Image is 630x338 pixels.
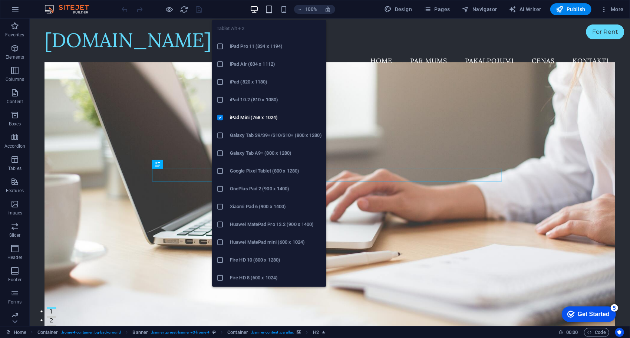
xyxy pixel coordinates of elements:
[7,99,23,105] p: Content
[230,95,322,104] h6: iPad 10.2 (810 x 1080)
[5,32,24,38] p: Favorites
[597,3,627,15] button: More
[6,328,26,337] a: Click to cancel selection. Double-click to open Pages
[587,328,606,337] span: Code
[230,113,322,122] h6: iPad Mini (768 x 1024)
[584,328,609,337] button: Code
[133,328,148,337] span: Click to select. Double-click to edit
[313,328,319,337] span: Click to select. Double-click to edit
[6,4,60,19] div: Get Started 5 items remaining, 0% complete
[230,60,322,69] h6: iPad Air (834 x 1112)
[297,330,301,334] i: This element contains a background
[7,255,22,260] p: Header
[305,5,317,14] h6: 100%
[421,3,453,15] button: Pages
[550,3,591,15] button: Publish
[230,149,322,158] h6: Galaxy Tab A9+ (800 x 1280)
[506,3,544,15] button: AI Writer
[22,8,54,15] div: Get Started
[61,328,121,337] span: . home-4-container .bg-background
[8,165,22,171] p: Tables
[509,6,541,13] span: AI Writer
[6,54,24,60] p: Elements
[230,256,322,265] h6: Fire HD 10 (800 x 1280)
[424,6,450,13] span: Pages
[17,289,26,291] button: 1
[151,328,210,337] span: . banner .preset-banner-v3-home-4
[212,330,216,334] i: This element is a customizable preset
[566,328,578,337] span: 00 00
[230,167,322,175] h6: Google Pixel Tablet (800 x 1280)
[6,76,24,82] p: Columns
[43,5,98,14] img: Editor Logo
[8,277,22,283] p: Footer
[180,5,189,14] i: Reload page
[230,78,322,86] h6: iPad (820 x 1180)
[385,6,412,13] span: Design
[322,330,325,334] i: Element contains an animation
[37,328,325,337] nav: breadcrumb
[230,202,322,211] h6: Xiaomi Pad 6 (900 x 1400)
[4,143,25,149] p: Accordion
[324,6,331,13] i: On resize automatically adjust zoom level to fit chosen device.
[8,299,22,305] p: Forms
[6,188,24,194] p: Features
[7,210,23,216] p: Images
[556,6,586,13] span: Publish
[600,6,624,13] span: More
[37,328,58,337] span: Click to select. Double-click to edit
[227,328,248,337] span: Click to select. Double-click to edit
[165,5,174,14] button: Click here to leave preview mode and continue editing
[251,328,294,337] span: . banner-content .parallax
[462,6,497,13] span: Navigator
[55,1,62,9] div: 5
[615,328,624,337] button: Usercentrics
[230,184,322,193] h6: OnePlus Pad 2 (900 x 1400)
[230,238,322,247] h6: Huawei MatePad mini (600 x 1024)
[9,121,21,127] p: Boxes
[557,6,594,21] div: For Rent
[230,220,322,229] h6: Huawei MatePad Pro 13.2 (900 x 1400)
[382,3,415,15] div: Design (Ctrl+Alt+Y)
[382,3,415,15] button: Design
[459,3,500,15] button: Navigator
[17,306,26,308] button: 3
[9,232,21,238] p: Slider
[230,42,322,51] h6: iPad Pro 11 (834 x 1194)
[571,329,573,335] span: :
[17,298,26,299] button: 2
[294,5,320,14] button: 100%
[180,5,189,14] button: reload
[230,131,322,140] h6: Galaxy Tab S9/S9+/S10/S10+ (800 x 1280)
[230,273,322,282] h6: Fire HD 8 (600 x 1024)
